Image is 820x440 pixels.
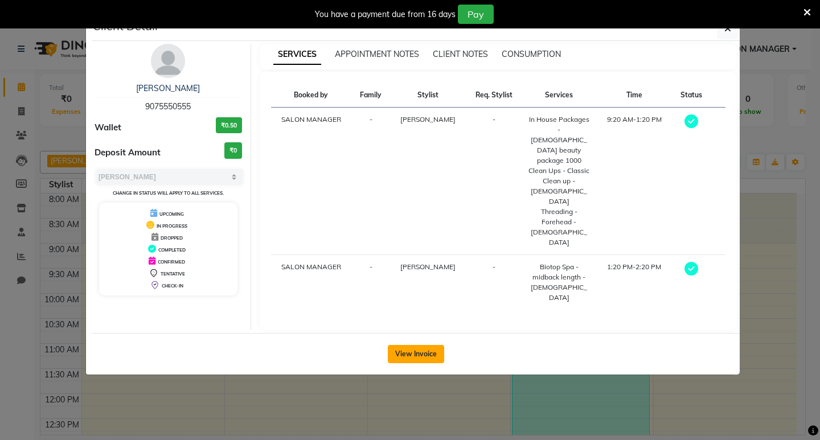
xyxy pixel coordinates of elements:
[433,49,488,59] span: CLIENT NOTES
[528,166,590,207] div: Clean Ups - Classic Clean up - [DEMOGRAPHIC_DATA]
[466,255,522,310] td: -
[390,83,466,108] th: Stylist
[351,255,390,310] td: -
[157,223,187,229] span: IN PROGRESS
[597,108,672,255] td: 9:20 AM-1:20 PM
[597,255,672,310] td: 1:20 PM-2:20 PM
[315,9,456,20] div: You have a payment due from 16 days
[136,83,200,93] a: [PERSON_NAME]
[216,117,242,134] h3: ₹0.50
[158,259,185,265] span: CONFIRMED
[528,262,590,303] div: Biotop Spa - midback length - [DEMOGRAPHIC_DATA]
[161,271,185,277] span: TENTATIVE
[400,115,456,124] span: [PERSON_NAME]
[271,108,352,255] td: SALON MANAGER
[400,262,456,271] span: [PERSON_NAME]
[388,345,444,363] button: View Invoice
[271,255,352,310] td: SALON MANAGER
[351,108,390,255] td: -
[161,235,183,241] span: DROPPED
[502,49,561,59] span: CONSUMPTION
[95,121,121,134] span: Wallet
[528,114,590,166] div: In House Packages - [DEMOGRAPHIC_DATA] beauty package 1000
[528,207,590,248] div: Threading - Forehead - [DEMOGRAPHIC_DATA]
[466,108,522,255] td: -
[672,83,711,108] th: Status
[113,190,224,196] small: Change in status will apply to all services.
[522,83,597,108] th: Services
[151,44,185,78] img: avatar
[145,101,191,112] span: 9075550555
[159,211,184,217] span: UPCOMING
[273,44,321,65] span: SERVICES
[466,83,522,108] th: Req. Stylist
[224,142,242,159] h3: ₹0
[158,247,186,253] span: COMPLETED
[335,49,419,59] span: APPOINTMENT NOTES
[597,83,672,108] th: Time
[162,283,183,289] span: CHECK-IN
[351,83,390,108] th: Family
[458,5,494,24] button: Pay
[95,146,161,159] span: Deposit Amount
[271,83,352,108] th: Booked by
